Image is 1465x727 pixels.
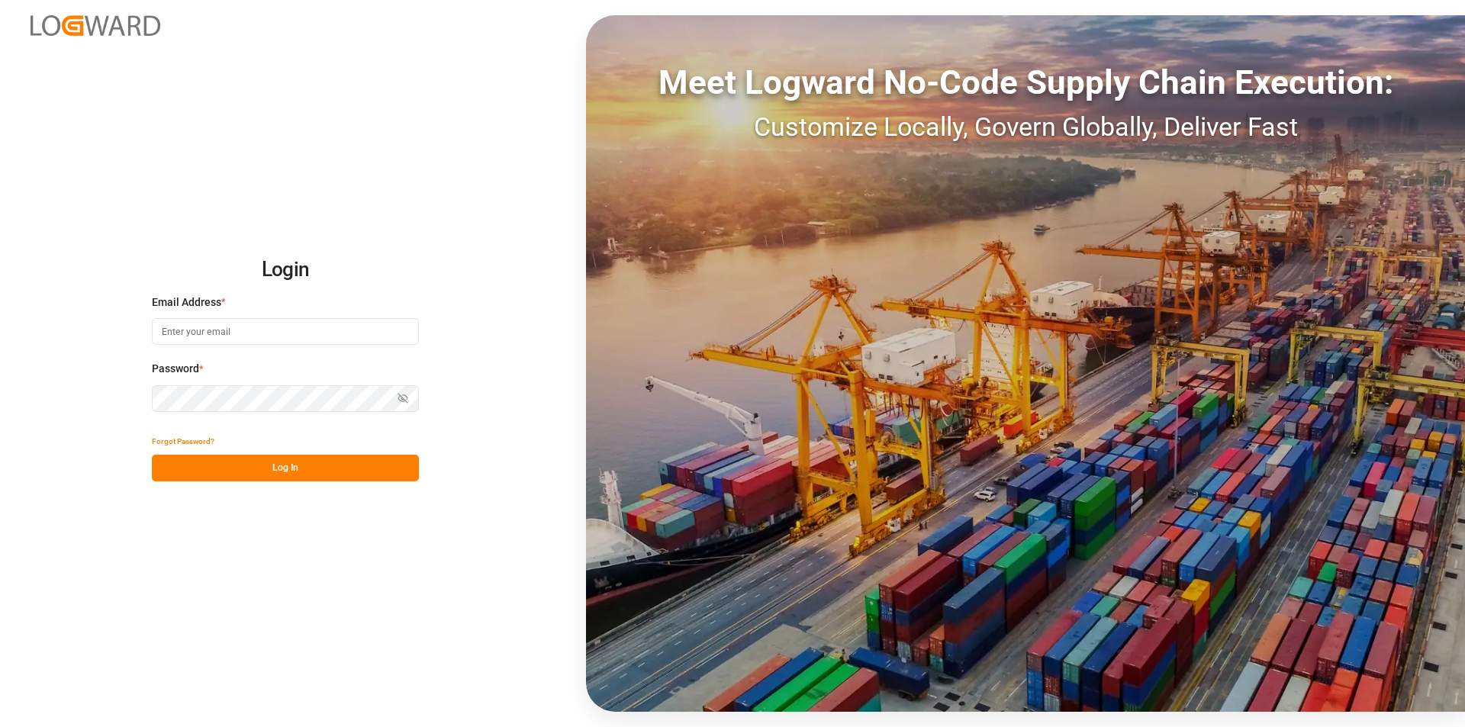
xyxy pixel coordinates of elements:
[152,294,221,310] span: Email Address
[586,108,1465,146] div: Customize Locally, Govern Globally, Deliver Fast
[152,361,199,377] span: Password
[152,428,214,455] button: Forgot Password?
[31,15,160,36] img: Logward_new_orange.png
[152,246,419,294] h2: Login
[152,318,419,345] input: Enter your email
[152,455,419,481] button: Log In
[586,57,1465,108] div: Meet Logward No-Code Supply Chain Execution:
